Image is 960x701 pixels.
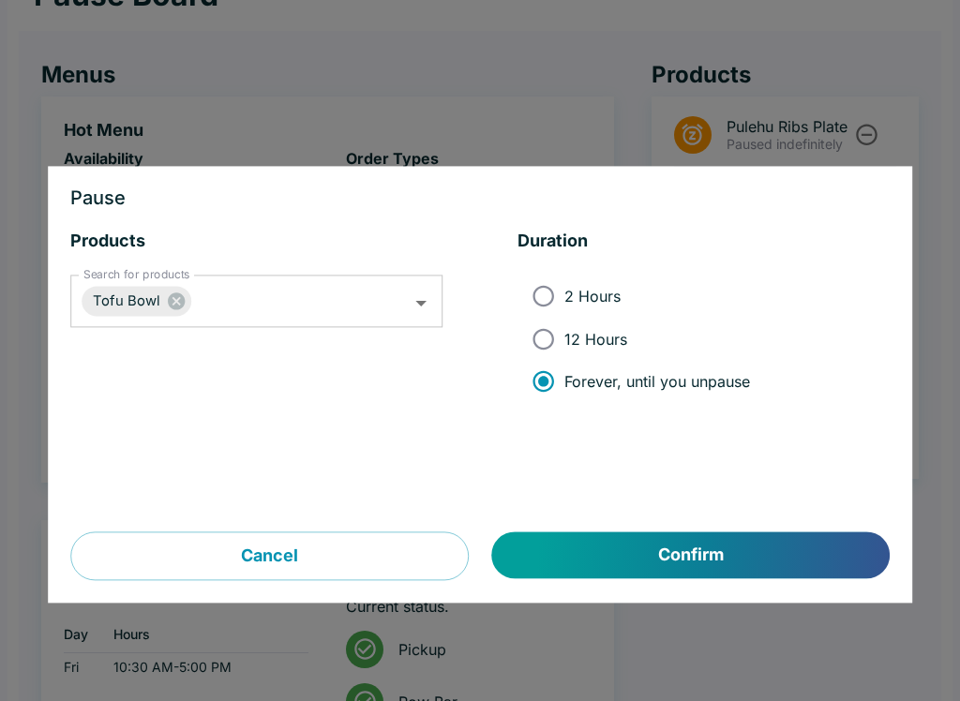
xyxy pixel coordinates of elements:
button: Cancel [70,532,469,581]
button: Open [407,289,436,318]
div: Tofu Bowl [82,287,191,317]
span: Tofu Bowl [82,291,172,312]
span: 2 Hours [564,287,621,306]
h5: Products [70,231,442,253]
button: Confirm [492,532,890,579]
h3: Pause [70,189,890,208]
span: Forever, until you unpause [564,372,750,391]
label: Search for products [83,267,189,283]
h5: Duration [517,231,890,253]
span: 12 Hours [564,330,627,349]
